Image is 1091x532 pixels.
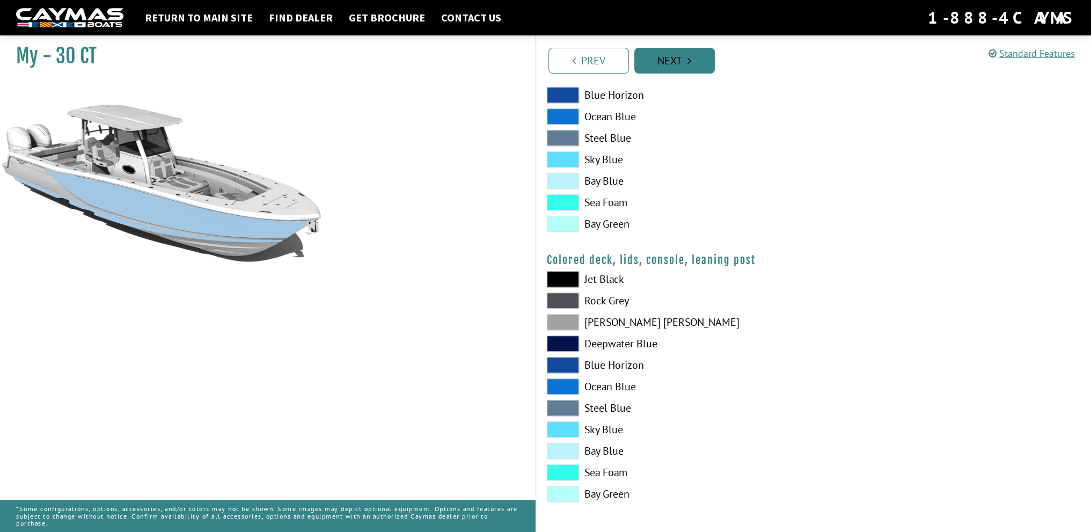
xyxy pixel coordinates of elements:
[547,357,803,373] label: Blue Horizon
[547,443,803,459] label: Bay Blue
[547,271,803,287] label: Jet Black
[634,48,715,74] a: Next
[547,194,803,210] label: Sea Foam
[547,421,803,438] label: Sky Blue
[547,216,803,232] label: Bay Green
[547,336,803,352] label: Deepwater Blue
[547,293,803,309] label: Rock Grey
[547,314,803,330] label: [PERSON_NAME] [PERSON_NAME]
[547,173,803,189] label: Bay Blue
[547,130,803,146] label: Steel Blue
[547,253,1081,267] h4: Colored deck, lids, console, leaning post
[547,151,803,167] label: Sky Blue
[16,44,508,68] h1: My - 30 CT
[547,378,803,395] label: Ocean Blue
[140,11,258,25] a: Return to main site
[547,87,803,103] label: Blue Horizon
[16,500,519,532] p: *Some configurations, options, accessories, and/or colors may not be shown. Some images may depic...
[548,48,629,74] a: Prev
[547,400,803,416] label: Steel Blue
[547,464,803,480] label: Sea Foam
[263,11,338,25] a: Find Dealer
[436,11,507,25] a: Contact Us
[928,6,1075,30] div: 1-888-4CAYMAS
[547,108,803,125] label: Ocean Blue
[989,47,1075,60] a: Standard Features
[547,486,803,502] label: Bay Green
[16,8,123,28] img: white-logo-c9c8dbefe5ff5ceceb0f0178aa75bf4bb51f6bca0971e226c86eb53dfe498488.png
[343,11,430,25] a: Get Brochure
